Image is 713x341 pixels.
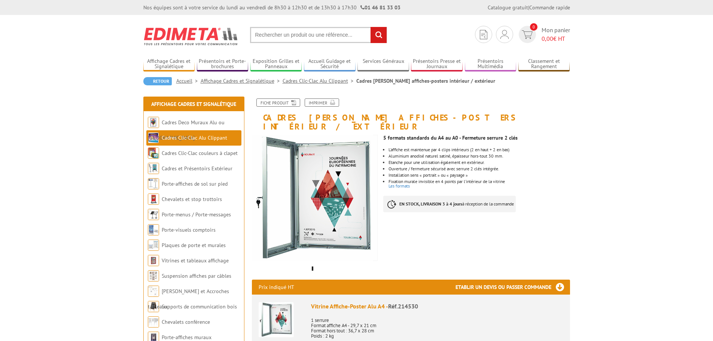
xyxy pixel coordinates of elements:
a: Imprimer [305,98,339,107]
img: Cadres et Présentoirs Extérieur [148,163,159,174]
li: Aluminium anodisé naturel satiné, épaisseur hors-tout 30 mm. [389,154,570,158]
a: Affichage Cadres et Signalétique [143,58,195,70]
a: Fiche produit [256,98,300,107]
input: rechercher [371,27,387,43]
span: € HT [542,34,570,43]
div: Vitrine Affiche-Poster Alu A4 - [311,302,563,311]
strong: 5 formats standards du A4 au A0 - Fermeture serrure 2 clés [383,134,518,141]
a: Présentoirs Presse et Journaux [411,58,463,70]
a: Cadres Clic-Clac couleurs à clapet [162,150,238,156]
img: Porte-affiches de sol sur pied [148,178,159,189]
a: Porte-visuels comptoirs [162,226,216,233]
img: Vitrine Affiche-Poster Alu A4 [259,302,294,337]
a: Accueil [176,77,201,84]
span: Mon panier [542,26,570,43]
a: devis rapide 0 Mon panier 0,00€ HT [517,26,570,43]
img: Chevalets et stop trottoirs [148,194,159,205]
div: | [488,4,570,11]
li: Ouverture / fermeture sécurisé avec serrure 2 clés intégrée. [389,167,570,171]
a: Commande rapide [529,4,570,11]
img: Porte-visuels comptoirs [148,224,159,235]
a: Suspension affiches par câbles [162,273,231,279]
img: Chevalets conférence [148,316,159,328]
a: Les formats [389,183,410,189]
li: Cadres [PERSON_NAME] affiches-posters intérieur / extérieur [356,77,495,85]
a: Présentoirs et Porte-brochures [197,58,249,70]
li: Etanche pour une utilisation également en extérieur. [389,160,570,165]
a: Supports de communication bois [162,303,237,310]
div: Nos équipes sont à votre service du lundi au vendredi de 8h30 à 12h30 et de 13h30 à 17h30 [143,4,400,11]
img: Cadres Deco Muraux Alu ou Bois [148,117,159,128]
p: Fixation murale invisible en 4 points par l’intérieur de la vitrine [389,179,570,184]
img: Plaques de porte et murales [148,240,159,251]
a: Cadres et Présentoirs Extérieur [162,165,232,172]
span: Réf.214530 [388,302,418,310]
p: à réception de la commande [383,196,516,212]
a: [PERSON_NAME] et Accroches tableaux [148,288,229,310]
a: Cadres Deco Muraux Alu ou [GEOGRAPHIC_DATA] [148,119,225,141]
img: devis rapide [522,30,533,39]
span: 0,00 [542,35,553,42]
img: Cimaises et Accroches tableaux [148,286,159,297]
img: devis rapide [480,30,487,39]
img: devis rapide [500,30,509,39]
a: Porte-menus / Porte-messages [162,211,231,218]
p: 1 serrure Format affiche A4 - 29,7 x 21 cm Format hors tout : 36,7 x 28 cm Poids : 2 kg [311,313,563,339]
img: Vitrines et tableaux affichage [148,255,159,266]
h1: Cadres [PERSON_NAME] affiches-posters intérieur / extérieur [246,98,576,131]
a: Accueil Guidage et Sécurité [304,58,356,70]
a: Cadres Clic-Clac Alu Clippant [162,134,227,141]
a: Cadres Clic-Clac Alu Clippant [283,77,356,84]
a: Catalogue gratuit [488,4,528,11]
a: Vitrines et tableaux affichage [162,257,229,264]
img: Suspension affiches par câbles [148,270,159,281]
a: Porte-affiches de sol sur pied [162,180,228,187]
li: L’affiche est maintenue par 4 clips intérieurs (2 en haut + 2 en bas) [389,147,570,152]
a: Classement et Rangement [518,58,570,70]
h3: Etablir un devis ou passer commande [455,280,570,295]
a: Plaques de porte et murales [162,242,226,249]
a: Chevalets conférence [162,319,210,325]
a: Affichage Cadres et Signalétique [151,101,236,107]
a: Retour [143,77,172,85]
a: Porte-affiches muraux [162,334,211,341]
strong: 01 46 81 33 03 [360,4,400,11]
a: Présentoirs Multimédia [465,58,517,70]
img: Porte-menus / Porte-messages [148,209,159,220]
img: Edimeta [143,22,239,50]
a: Affichage Cadres et Signalétique [201,77,283,84]
input: Rechercher un produit ou une référence... [250,27,387,43]
img: 214532_cadre_affiches_interieur_exterieur_4.jpg [252,135,378,261]
a: Services Généraux [357,58,409,70]
a: Exposition Grilles et Panneaux [250,58,302,70]
strong: EN STOCK, LIVRAISON 3 à 4 jours [399,201,462,207]
p: Prix indiqué HT [259,280,294,295]
span: 0 [530,23,537,31]
img: Cadres Clic-Clac couleurs à clapet [148,147,159,159]
li: Installation sens « portrait » ou « paysage » [389,173,570,177]
a: Chevalets et stop trottoirs [162,196,222,203]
